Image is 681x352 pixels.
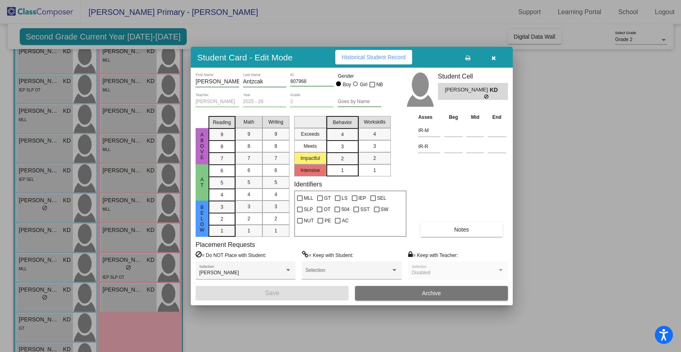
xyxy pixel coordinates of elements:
span: 6 [274,167,277,174]
input: goes by name [338,99,381,105]
span: PE [324,216,331,226]
span: 2 [248,215,250,222]
button: Archive [355,286,508,300]
span: 2 [373,155,376,162]
label: = Keep with Teacher: [408,251,458,259]
label: Identifiers [294,180,322,188]
span: SLP [304,205,313,214]
span: Workskills [364,118,386,126]
span: 3 [248,203,250,210]
span: 8 [274,143,277,150]
span: 8 [248,143,250,150]
span: 6 [221,167,223,174]
span: Below [198,205,206,233]
span: 4 [373,130,376,138]
input: Enter ID [290,79,334,85]
span: 3 [341,143,344,150]
span: 504 [341,205,349,214]
span: Save [265,290,279,296]
span: 9 [274,130,277,138]
label: Placement Requests [196,241,255,248]
span: 4 [274,191,277,198]
button: Save [196,286,349,300]
div: Girl [359,81,367,88]
span: 3 [274,203,277,210]
span: 3 [373,143,376,150]
th: Mid [464,113,486,122]
span: 7 [221,155,223,162]
h3: Student Card - Edit Mode [197,52,293,62]
span: Disabled [412,270,431,275]
label: = Do NOT Place with Student: [196,251,266,259]
mat-label: Gender [338,72,381,80]
span: Notes [454,226,469,233]
label: = Keep with Student: [302,251,353,259]
input: teacher [196,99,239,105]
span: 2 [274,215,277,222]
span: SST [360,205,369,214]
div: Boy [343,81,351,88]
span: NUT [304,216,314,226]
span: 1 [341,167,344,174]
span: Above [198,132,206,160]
span: 7 [274,155,277,162]
span: 5 [221,179,223,186]
span: LS [342,193,348,203]
span: GT [324,193,331,203]
span: Behavior [333,119,352,126]
span: Historical Student Record [342,54,406,60]
button: Notes [420,222,503,237]
span: SEL [377,193,386,203]
button: Historical Student Record [335,50,412,64]
span: 1 [248,227,250,234]
span: [PERSON_NAME] [199,270,239,275]
th: Asses [416,113,442,122]
span: 4 [221,191,223,199]
span: AC [342,216,349,226]
span: 1 [274,227,277,234]
span: [PERSON_NAME] [445,86,489,94]
span: 3 [221,203,223,211]
input: grade [290,99,334,105]
span: Reading [213,119,231,126]
span: MLL [304,193,313,203]
span: 7 [248,155,250,162]
th: Beg [442,113,464,122]
th: End [486,113,508,122]
span: 4 [341,131,344,138]
input: year [243,99,287,105]
span: 5 [274,179,277,186]
span: Math [244,118,254,126]
span: Archive [422,290,441,296]
span: At [198,177,206,188]
span: Writing [268,118,283,126]
span: SW [381,205,388,214]
span: IEP [359,193,366,203]
span: 8 [221,143,223,150]
span: 4 [248,191,250,198]
span: 2 [221,215,223,223]
span: 5 [248,179,250,186]
span: 9 [248,130,250,138]
span: 1 [221,227,223,234]
span: NB [376,80,383,89]
input: assessment [418,141,440,153]
span: 2 [341,155,344,162]
span: 9 [221,131,223,138]
span: KD [490,86,501,94]
input: assessment [418,124,440,137]
span: OT [324,205,330,214]
span: 6 [248,167,250,174]
span: 1 [373,167,376,174]
h3: Student Cell [438,72,508,80]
